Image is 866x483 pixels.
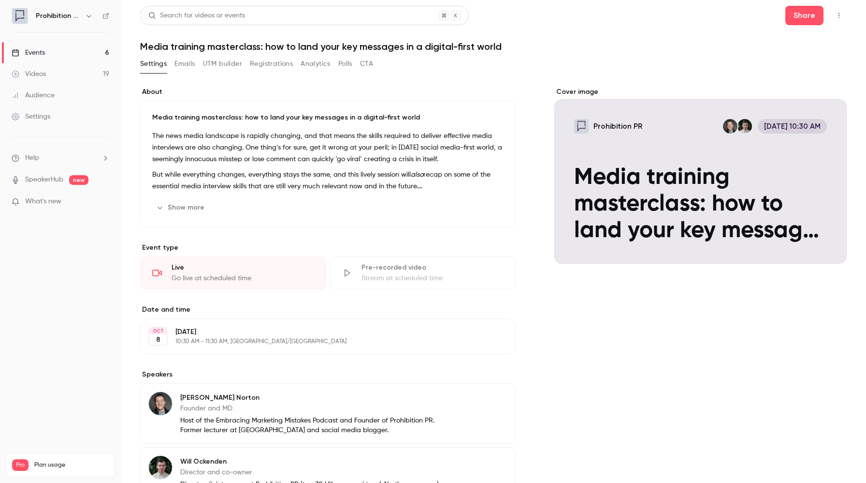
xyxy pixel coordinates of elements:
[152,200,210,215] button: Show more
[180,457,453,467] p: Will Ockenden
[140,243,516,253] p: Event type
[411,171,423,178] em: also
[25,175,63,185] a: SpeakerHub
[34,461,109,469] span: Plan usage
[12,91,55,100] div: Audience
[36,11,81,21] h6: Prohibition PR
[12,459,29,471] span: Pro
[140,370,516,379] label: Speakers
[140,41,847,52] h1: Media training masterclass: how to land your key messages in a digital-first world
[140,305,516,315] label: Date and time
[180,404,453,413] p: Founder and MD
[12,153,109,163] li: help-dropdown-opener
[180,393,453,403] p: [PERSON_NAME] Norton
[174,56,195,72] button: Emails
[175,338,464,346] p: 10:30 AM - 11:30 AM, [GEOGRAPHIC_DATA]/[GEOGRAPHIC_DATA]
[330,257,516,289] div: Pre-recorded videoStream at scheduled time
[172,263,314,272] div: Live
[25,153,39,163] span: Help
[172,273,314,283] div: Go live at scheduled time
[12,69,46,79] div: Videos
[203,56,242,72] button: UTM builder
[175,327,464,337] p: [DATE]
[149,328,167,334] div: OCT
[140,87,516,97] label: About
[69,175,88,185] span: new
[12,8,28,24] img: Prohibition PR
[12,48,45,58] div: Events
[140,56,167,72] button: Settings
[25,196,61,207] span: What's new
[785,6,823,25] button: Share
[361,273,504,283] div: Stream at scheduled time
[12,112,50,121] div: Settings
[301,56,331,72] button: Analytics
[361,263,504,272] div: Pre-recorded video
[98,197,109,206] iframe: Noticeable Trigger
[140,257,326,289] div: LiveGo live at scheduled time
[180,468,453,477] p: Director and co-owner
[360,56,373,72] button: CTA
[149,456,172,479] img: Will Ockenden
[152,169,504,192] p: But while everything changes, everything stays the same, and this lively session will recap on so...
[149,392,172,415] img: Chris Norton
[152,113,504,122] p: Media training masterclass: how to land your key messages in a digital-first world
[140,383,516,443] div: Chris Norton[PERSON_NAME] NortonFounder and MDHost of the Embracing Marketing Mistakes Podcast an...
[180,416,453,435] p: Host of the Embracing Marketing Mistakes Podcast and Founder of Prohibition PR. Former lecturer a...
[554,87,847,264] section: Cover image
[250,56,293,72] button: Registrations
[554,87,847,97] label: Cover image
[148,11,245,21] div: Search for videos or events
[338,56,352,72] button: Polls
[156,335,160,345] p: 8
[152,130,504,165] p: The news media landscape is rapidly changing, and that means the skills required to deliver effec...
